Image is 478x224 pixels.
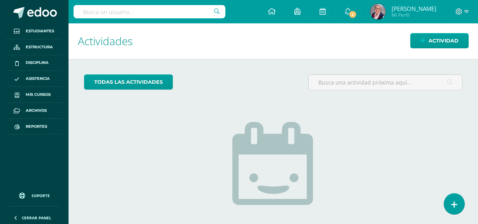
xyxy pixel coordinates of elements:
span: Mi Perfil [392,12,436,18]
span: Archivos [26,108,47,114]
span: [PERSON_NAME] [392,5,436,12]
a: Soporte [9,185,59,204]
a: Archivos [6,103,62,119]
a: Disciplina [6,55,62,71]
a: Asistencia [6,71,62,87]
a: Mis cursos [6,87,62,103]
input: Busca un usuario... [74,5,225,18]
span: Actividad [429,34,459,48]
input: Busca una actividad próxima aquí... [309,75,462,90]
a: Reportes [6,119,62,135]
a: Estudiantes [6,23,62,39]
a: Actividad [410,33,469,48]
span: Estudiantes [26,28,54,34]
span: Disciplina [26,60,49,66]
span: Soporte [32,193,50,198]
span: 2 [348,10,357,19]
span: Asistencia [26,76,50,82]
span: Estructura [26,44,53,50]
a: todas las Actividades [84,74,173,90]
span: Reportes [26,123,47,130]
span: Mis cursos [26,92,51,98]
img: cb4066c05fad8c9475a4354f73f48469.png [370,4,386,19]
h1: Actividades [78,23,469,59]
a: Estructura [6,39,62,55]
span: Cerrar panel [22,215,51,220]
